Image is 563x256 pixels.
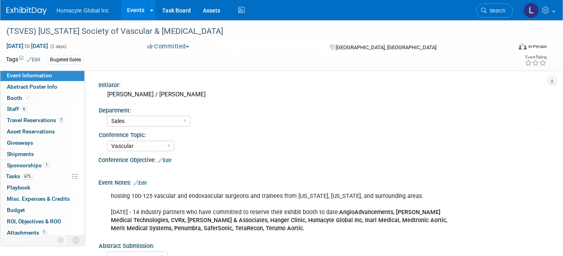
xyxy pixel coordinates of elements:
[0,205,84,216] a: Budget
[7,106,27,112] span: Staff
[144,42,192,51] button: Committed
[44,162,50,168] span: 1
[99,104,543,114] div: Department:
[0,104,84,114] a: Staff6
[0,216,84,227] a: ROI, Objectives & ROO
[99,129,543,139] div: Conference Topic:
[0,194,84,204] a: Misc. Expenses & Credits
[48,56,83,64] div: Bugeted-Sales
[7,196,70,202] span: Misc. Expenses & Credits
[336,44,436,50] span: [GEOGRAPHIC_DATA], [GEOGRAPHIC_DATA]
[158,158,171,163] a: Edit
[105,188,460,237] div: hosting 100-125 vascular and endovascular surgeons and trainees from [US_STATE], [US_STATE], and ...
[7,128,55,135] span: Asset Reservations
[7,95,31,101] span: Booth
[4,24,501,39] div: (TSVES) [US_STATE] Society of Vascular & [MEDICAL_DATA]
[0,149,84,160] a: Shipments
[26,96,30,100] i: Booth reservation complete
[7,83,57,90] span: Abstract Poster Info
[476,4,513,18] a: Search
[0,93,84,104] a: Booth
[0,137,84,148] a: Giveaways
[0,115,84,126] a: Travel Reservations7
[7,117,64,123] span: Travel Reservations
[58,117,64,123] span: 7
[0,227,84,238] a: Attachments1
[523,3,539,18] img: Linda Hamilton
[111,209,447,232] b: AngioAdvancements, [PERSON_NAME] Medical Technologies, CVRx, [PERSON_NAME] & Associates, Hanger C...
[6,55,40,65] td: Tags
[0,182,84,193] a: Playbook
[7,139,33,146] span: Giveaways
[0,160,84,171] a: Sponsorships1
[98,154,547,164] div: Conference Objective:
[54,235,68,246] td: Personalize Event Tab Strip
[50,44,67,49] span: (2 days)
[133,180,147,186] a: Edit
[7,162,50,169] span: Sponsorships
[41,229,47,235] span: 1
[99,240,543,250] div: Abstract Submission:
[68,235,85,246] td: Toggle Event Tabs
[21,106,27,112] span: 6
[7,229,47,236] span: Attachments
[7,184,30,191] span: Playbook
[6,7,47,15] img: ExhibitDay
[7,151,34,157] span: Shipments
[0,126,84,137] a: Asset Reservations
[7,207,25,213] span: Budget
[7,72,52,79] span: Event Information
[22,173,33,179] span: 67%
[6,173,33,179] span: Tasks
[467,42,547,54] div: Event Format
[6,42,48,50] span: [DATE] [DATE]
[98,79,547,89] div: Initiator:
[0,70,84,81] a: Event Information
[56,7,109,14] span: Humacyte Global Inc
[0,171,84,182] a: Tasks67%
[0,81,84,92] a: Abstract Poster Info
[23,43,31,49] span: to
[487,8,505,14] span: Search
[104,88,541,101] div: [PERSON_NAME] / [PERSON_NAME]
[7,218,61,225] span: ROI, Objectives & ROO
[27,57,40,62] a: Edit
[525,55,546,59] div: Event Rating
[519,43,527,50] img: Format-Inperson.png
[528,44,547,50] div: In-Person
[98,177,547,187] div: Event Notes:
